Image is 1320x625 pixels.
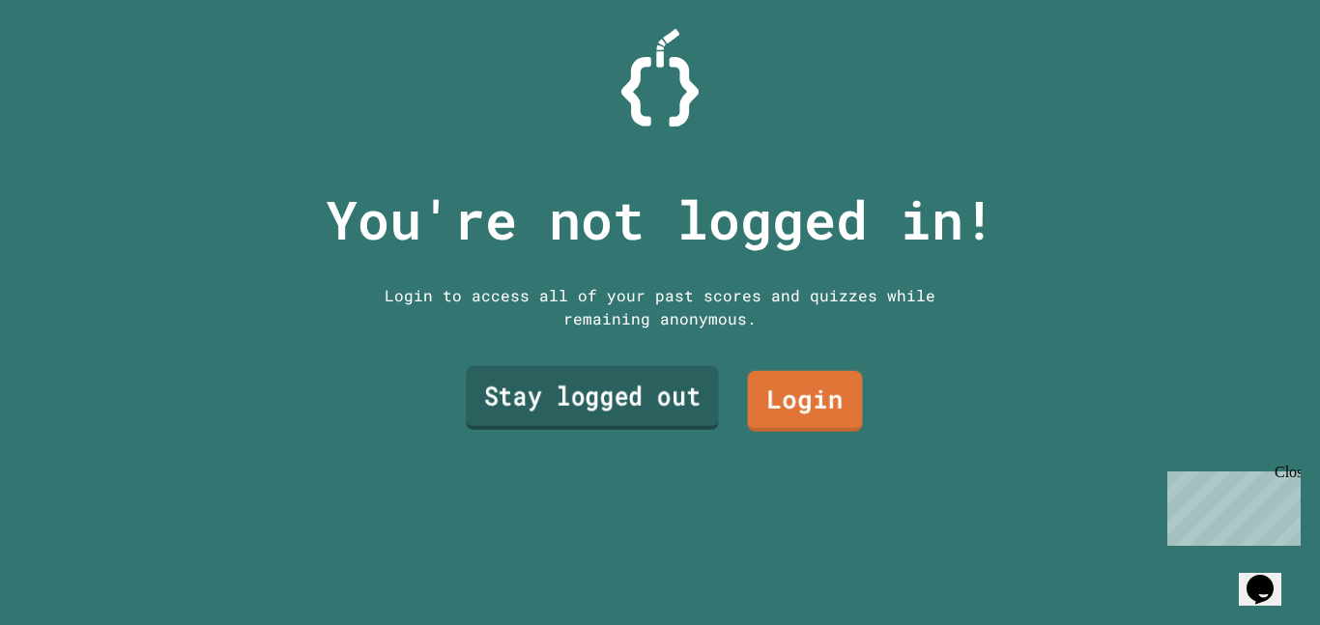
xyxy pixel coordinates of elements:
[8,8,133,123] div: Chat with us now!Close
[1239,548,1301,606] iframe: chat widget
[466,366,719,430] a: Stay logged out
[370,284,950,330] div: Login to access all of your past scores and quizzes while remaining anonymous.
[326,180,995,260] p: You're not logged in!
[1160,464,1301,546] iframe: chat widget
[621,29,699,127] img: Logo.svg
[748,371,863,432] a: Login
